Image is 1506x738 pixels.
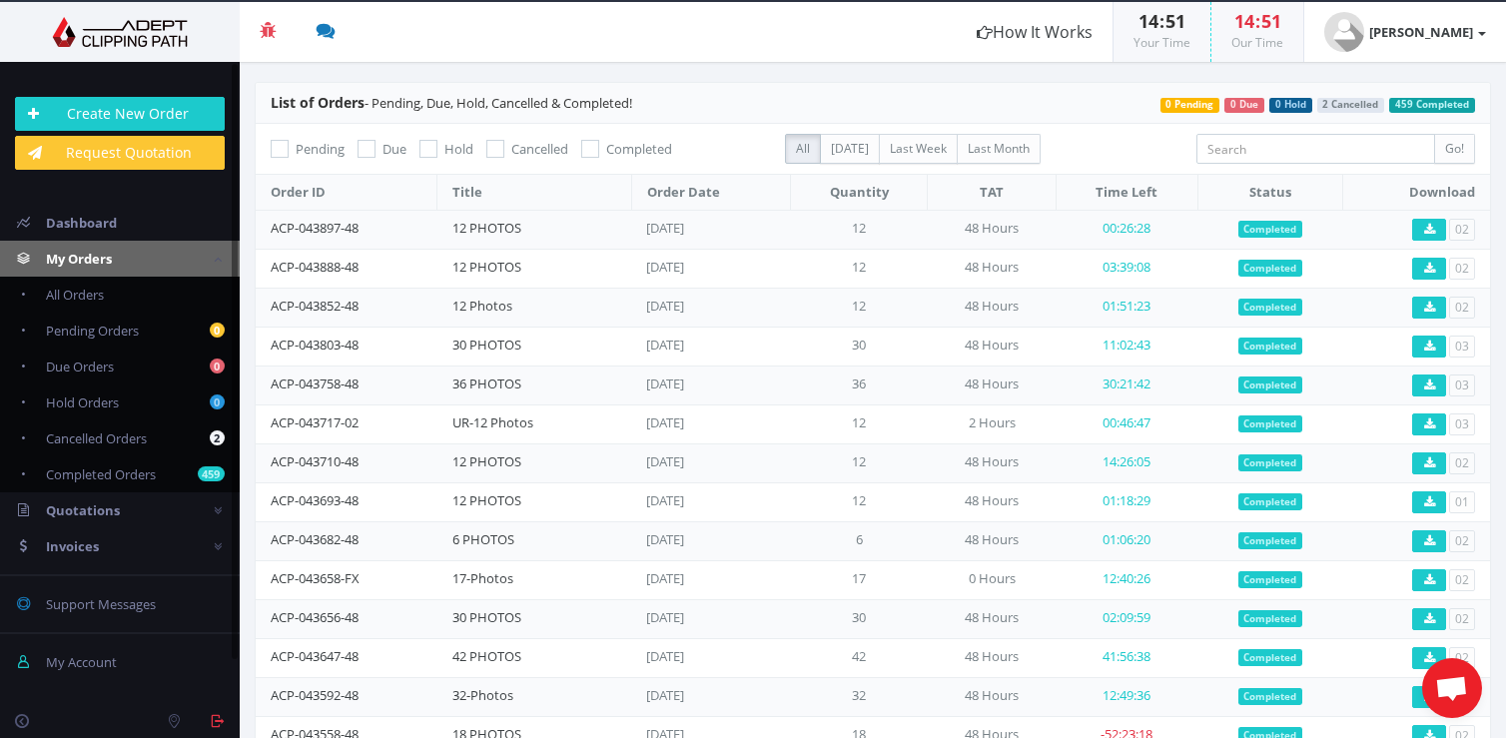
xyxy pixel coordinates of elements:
[631,210,790,249] td: [DATE]
[46,501,120,519] span: Quotations
[1238,454,1303,472] span: Completed
[631,638,790,677] td: [DATE]
[1160,98,1220,113] span: 0 Pending
[1056,599,1197,638] td: 02:09:59
[15,97,225,131] a: Create New Order
[46,537,99,555] span: Invoices
[271,452,359,470] a: ACP-043710-48
[631,288,790,327] td: [DATE]
[15,136,225,170] a: Request Quotation
[928,175,1056,211] th: TAT
[928,404,1056,443] td: 2 Hours
[928,638,1056,677] td: 48 Hours
[1238,376,1303,394] span: Completed
[271,258,359,276] a: ACP-043888-48
[1056,210,1197,249] td: 00:26:28
[790,288,928,327] td: 12
[46,429,147,447] span: Cancelled Orders
[1238,260,1303,278] span: Completed
[928,327,1056,366] td: 48 Hours
[1238,532,1303,550] span: Completed
[1238,688,1303,706] span: Completed
[957,134,1041,164] label: Last Month
[271,94,632,112] span: - Pending, Due, Hold, Cancelled & Completed!
[928,677,1056,716] td: 48 Hours
[1238,299,1303,317] span: Completed
[1198,175,1343,211] th: Status
[631,482,790,521] td: [DATE]
[210,394,225,409] b: 0
[957,2,1113,62] a: How It Works
[271,608,359,626] a: ACP-043656-48
[1342,175,1490,211] th: Download
[1238,649,1303,667] span: Completed
[46,393,119,411] span: Hold Orders
[1369,23,1473,41] strong: [PERSON_NAME]
[210,323,225,338] b: 0
[271,374,359,392] a: ACP-043758-48
[631,599,790,638] td: [DATE]
[1234,9,1254,33] span: 14
[1434,134,1475,164] input: Go!
[1238,221,1303,239] span: Completed
[271,491,359,509] a: ACP-043693-48
[631,249,790,288] td: [DATE]
[452,297,512,315] a: 12 Photos
[46,653,117,671] span: My Account
[1238,415,1303,433] span: Completed
[1165,9,1185,33] span: 51
[15,17,225,47] img: Adept Graphics
[1056,560,1197,599] td: 12:40:26
[1238,493,1303,511] span: Completed
[46,465,156,483] span: Completed Orders
[785,134,821,164] label: All
[1158,9,1165,33] span: :
[1304,2,1506,62] a: [PERSON_NAME]
[1238,338,1303,356] span: Completed
[1056,677,1197,716] td: 12:49:36
[631,404,790,443] td: [DATE]
[928,366,1056,404] td: 48 Hours
[790,560,928,599] td: 17
[46,595,156,613] span: Support Messages
[271,413,359,431] a: ACP-043717-02
[1056,366,1197,404] td: 30:21:42
[437,175,631,211] th: Title
[271,93,365,112] span: List of Orders
[1389,98,1475,113] span: 459 Completed
[452,647,521,665] a: 42 PHOTOS
[790,327,928,366] td: 30
[1056,288,1197,327] td: 01:51:23
[452,530,514,548] a: 6 PHOTOS
[928,560,1056,599] td: 0 Hours
[452,219,521,237] a: 12 PHOTOS
[790,404,928,443] td: 12
[1231,34,1283,51] small: Our Time
[452,374,521,392] a: 36 PHOTOS
[1317,98,1385,113] span: 2 Cancelled
[1269,98,1312,113] span: 0 Hold
[631,560,790,599] td: [DATE]
[631,521,790,560] td: [DATE]
[631,677,790,716] td: [DATE]
[1224,98,1264,113] span: 0 Due
[790,210,928,249] td: 12
[271,336,359,354] a: ACP-043803-48
[1324,12,1364,52] img: user_default.jpg
[271,686,359,704] a: ACP-043592-48
[46,322,139,340] span: Pending Orders
[631,327,790,366] td: [DATE]
[271,569,360,587] a: ACP-043658-FX
[1196,134,1435,164] input: Search
[928,521,1056,560] td: 48 Hours
[1056,521,1197,560] td: 01:06:20
[631,366,790,404] td: [DATE]
[46,250,112,268] span: My Orders
[210,430,225,445] b: 2
[1056,327,1197,366] td: 11:02:43
[46,214,117,232] span: Dashboard
[1261,9,1281,33] span: 51
[606,140,672,158] span: Completed
[210,359,225,373] b: 0
[46,286,104,304] span: All Orders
